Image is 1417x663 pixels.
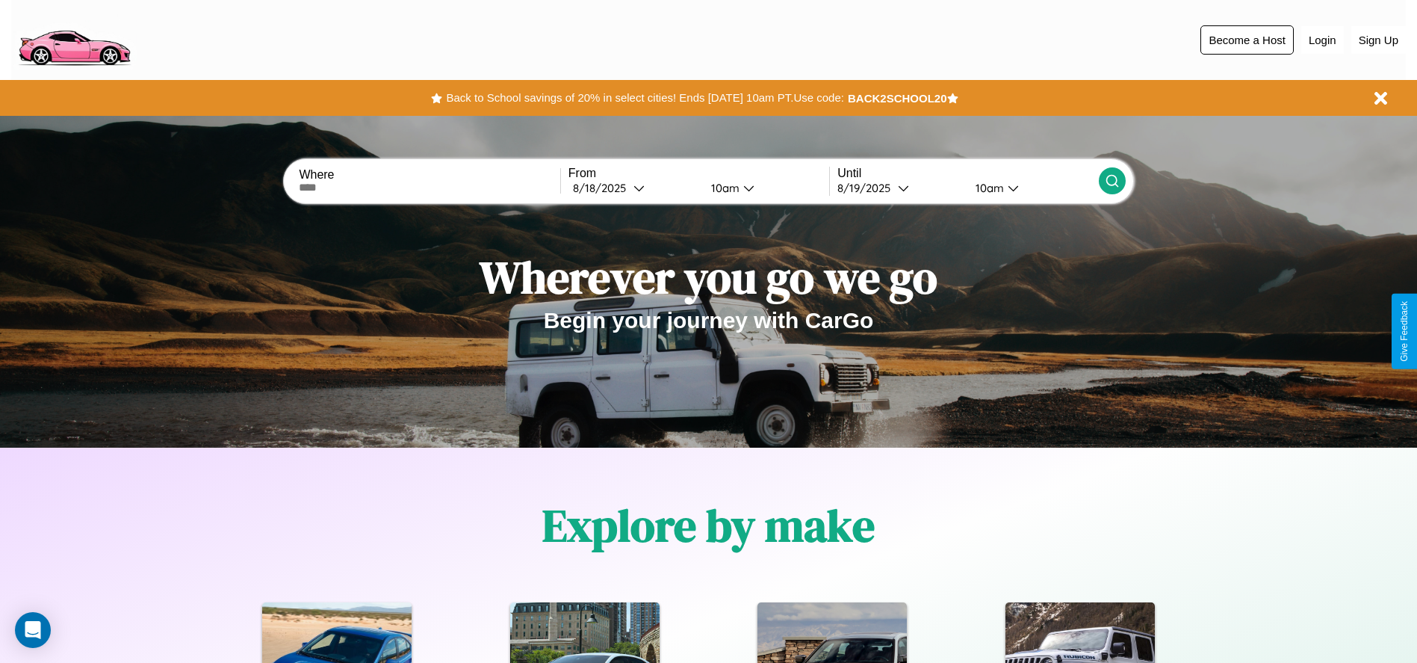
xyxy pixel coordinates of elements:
[964,180,1099,196] button: 10am
[837,167,1098,180] label: Until
[699,180,830,196] button: 10am
[11,7,137,70] img: logo
[1399,301,1410,362] div: Give Feedback
[968,181,1008,195] div: 10am
[1301,26,1344,54] button: Login
[704,181,743,195] div: 10am
[299,168,559,182] label: Where
[1200,25,1294,55] button: Become a Host
[1351,26,1406,54] button: Sign Up
[837,181,898,195] div: 8 / 19 / 2025
[568,180,699,196] button: 8/18/2025
[442,87,847,108] button: Back to School savings of 20% in select cities! Ends [DATE] 10am PT.Use code:
[848,92,947,105] b: BACK2SCHOOL20
[542,495,875,556] h1: Explore by make
[573,181,633,195] div: 8 / 18 / 2025
[15,612,51,648] div: Open Intercom Messenger
[568,167,829,180] label: From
